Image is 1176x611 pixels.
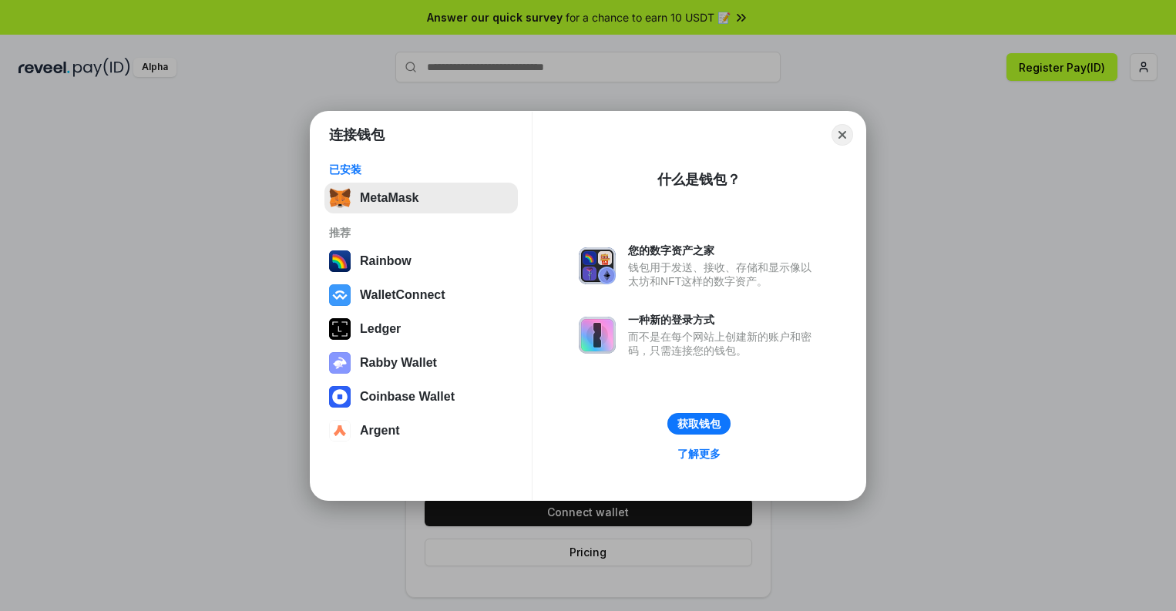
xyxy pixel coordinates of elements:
div: 而不是在每个网站上创建新的账户和密码，只需连接您的钱包。 [628,330,819,358]
div: Coinbase Wallet [360,390,455,404]
div: 一种新的登录方式 [628,313,819,327]
div: Ledger [360,322,401,336]
img: svg+xml,%3Csvg%20width%3D%2228%22%20height%3D%2228%22%20viewBox%3D%220%200%2028%2028%22%20fill%3D... [329,386,351,408]
a: 了解更多 [668,444,730,464]
img: svg+xml,%3Csvg%20width%3D%2228%22%20height%3D%2228%22%20viewBox%3D%220%200%2028%2028%22%20fill%3D... [329,284,351,306]
button: Coinbase Wallet [324,381,518,412]
div: 什么是钱包？ [657,170,741,189]
img: svg+xml,%3Csvg%20fill%3D%22none%22%20height%3D%2233%22%20viewBox%3D%220%200%2035%2033%22%20width%... [329,187,351,209]
div: 了解更多 [677,447,721,461]
button: Close [832,124,853,146]
button: MetaMask [324,183,518,213]
button: Rabby Wallet [324,347,518,378]
img: svg+xml,%3Csvg%20xmlns%3D%22http%3A%2F%2Fwww.w3.org%2F2000%2Fsvg%22%20fill%3D%22none%22%20viewBox... [579,317,616,354]
div: Rabby Wallet [360,356,437,370]
button: 获取钱包 [667,413,731,435]
button: Ledger [324,314,518,344]
div: 已安装 [329,163,513,176]
img: svg+xml,%3Csvg%20xmlns%3D%22http%3A%2F%2Fwww.w3.org%2F2000%2Fsvg%22%20fill%3D%22none%22%20viewBox... [579,247,616,284]
div: MetaMask [360,191,418,205]
img: svg+xml,%3Csvg%20width%3D%22120%22%20height%3D%22120%22%20viewBox%3D%220%200%20120%20120%22%20fil... [329,250,351,272]
img: svg+xml,%3Csvg%20xmlns%3D%22http%3A%2F%2Fwww.w3.org%2F2000%2Fsvg%22%20width%3D%2228%22%20height%3... [329,318,351,340]
div: 您的数字资产之家 [628,243,819,257]
div: 获取钱包 [677,417,721,431]
button: Rainbow [324,246,518,277]
div: 推荐 [329,226,513,240]
img: svg+xml,%3Csvg%20width%3D%2228%22%20height%3D%2228%22%20viewBox%3D%220%200%2028%2028%22%20fill%3D... [329,420,351,441]
div: Rainbow [360,254,412,268]
button: WalletConnect [324,280,518,311]
button: Argent [324,415,518,446]
img: svg+xml,%3Csvg%20xmlns%3D%22http%3A%2F%2Fwww.w3.org%2F2000%2Fsvg%22%20fill%3D%22none%22%20viewBox... [329,352,351,374]
h1: 连接钱包 [329,126,385,144]
div: WalletConnect [360,288,445,302]
div: 钱包用于发送、接收、存储和显示像以太坊和NFT这样的数字资产。 [628,260,819,288]
div: Argent [360,424,400,438]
